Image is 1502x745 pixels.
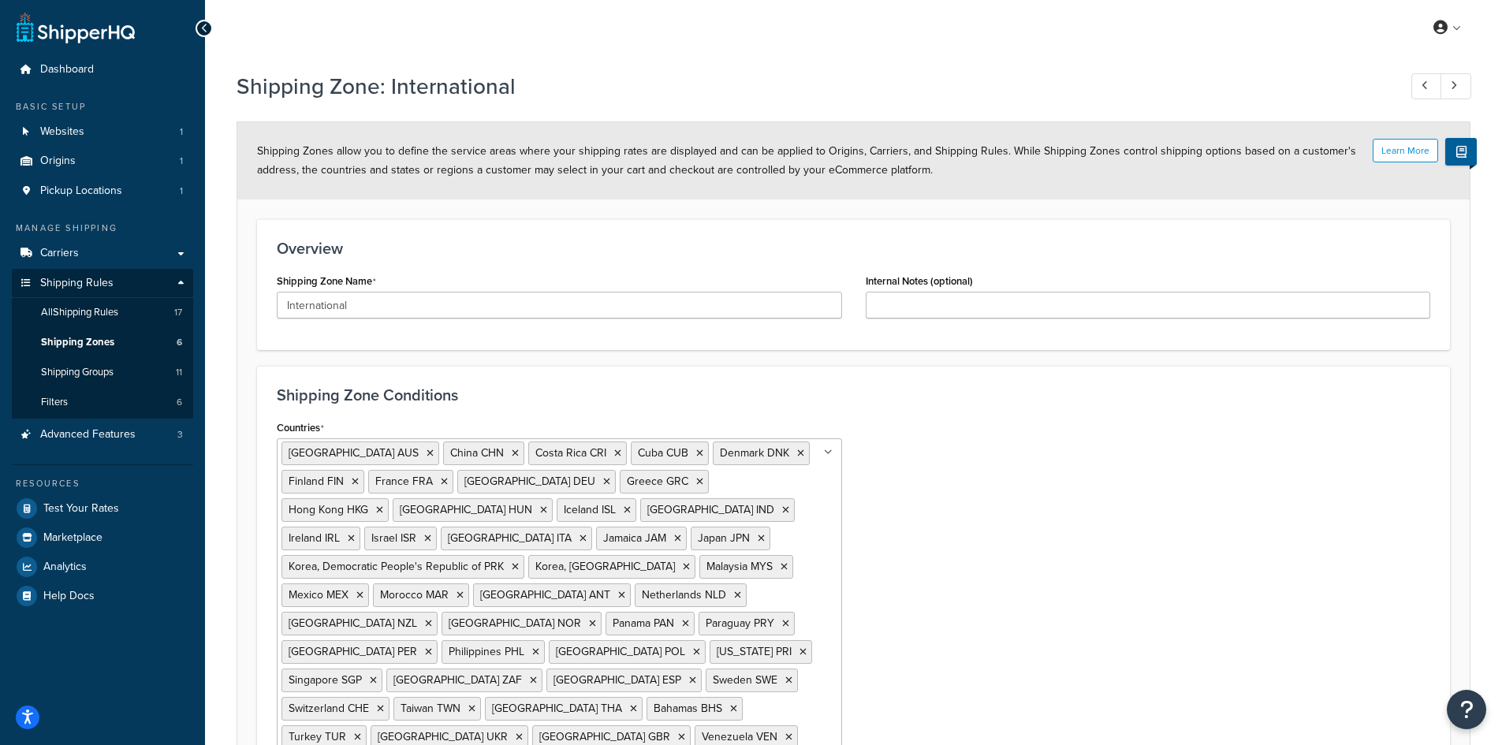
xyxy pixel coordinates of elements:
span: Netherlands NLD [642,587,726,603]
a: Advanced Features3 [12,420,193,449]
span: [US_STATE] PRI [717,643,792,660]
a: Origins1 [12,147,193,176]
span: Shipping Groups [41,366,114,379]
span: [GEOGRAPHIC_DATA] ESP [553,672,681,688]
span: Bahamas BHS [654,700,722,717]
li: Shipping Groups [12,358,193,387]
span: Morocco MAR [380,587,449,603]
button: Open Resource Center [1447,690,1486,729]
h1: Shipping Zone: International [237,71,1382,102]
span: 6 [177,396,182,409]
span: Singapore SGP [289,672,362,688]
h3: Shipping Zone Conditions [277,386,1430,404]
span: Switzerland CHE [289,700,369,717]
a: Shipping Groups11 [12,358,193,387]
span: 3 [177,428,183,441]
span: [GEOGRAPHIC_DATA] UKR [378,728,508,745]
a: AllShipping Rules17 [12,298,193,327]
li: Pickup Locations [12,177,193,206]
span: [GEOGRAPHIC_DATA] NZL [289,615,417,631]
span: Pickup Locations [40,184,122,198]
span: Iceland ISL [564,501,616,518]
span: Malaysia MYS [706,558,773,575]
span: Turkey TUR [289,728,346,745]
span: 6 [177,336,182,349]
span: All Shipping Rules [41,306,118,319]
span: 17 [174,306,182,319]
span: Finland FIN [289,473,344,490]
span: [GEOGRAPHIC_DATA] HUN [400,501,532,518]
span: Israel ISR [371,530,416,546]
span: Panama PAN [613,615,674,631]
label: Internal Notes (optional) [866,275,973,287]
a: Websites1 [12,117,193,147]
span: [GEOGRAPHIC_DATA] IND [647,501,774,518]
span: Ireland IRL [289,530,340,546]
div: Basic Setup [12,100,193,114]
a: Dashboard [12,55,193,84]
span: Sweden SWE [713,672,777,688]
span: [GEOGRAPHIC_DATA] AUS [289,445,419,461]
label: Shipping Zone Name [277,275,376,288]
span: Dashboard [40,63,94,76]
span: Denmark DNK [720,445,789,461]
span: Advanced Features [40,428,136,441]
span: 1 [180,155,183,168]
span: Paraguay PRY [706,615,774,631]
a: Carriers [12,239,193,268]
label: Countries [277,422,324,434]
li: Advanced Features [12,420,193,449]
span: [GEOGRAPHIC_DATA] PER [289,643,417,660]
li: Origins [12,147,193,176]
span: 11 [176,366,182,379]
span: [GEOGRAPHIC_DATA] POL [556,643,685,660]
li: Filters [12,388,193,417]
span: Analytics [43,561,87,574]
span: Philippines PHL [449,643,524,660]
span: Help Docs [43,590,95,603]
span: Shipping Zones allow you to define the service areas where your shipping rates are displayed and ... [257,143,1356,178]
li: Shipping Zones [12,328,193,357]
span: Jamaica JAM [603,530,666,546]
span: Carriers [40,247,79,260]
span: Filters [41,396,68,409]
span: [GEOGRAPHIC_DATA] ZAF [393,672,522,688]
span: Shipping Rules [40,277,114,290]
span: Cuba CUB [638,445,688,461]
span: Japan JPN [698,530,750,546]
a: Help Docs [12,582,193,610]
span: [GEOGRAPHIC_DATA] GBR [539,728,670,745]
li: Shipping Rules [12,269,193,419]
span: Shipping Zones [41,336,114,349]
span: Hong Kong HKG [289,501,368,518]
span: 1 [180,184,183,198]
a: Analytics [12,553,193,581]
span: Mexico MEX [289,587,348,603]
a: Test Your Rates [12,494,193,523]
span: 1 [180,125,183,139]
span: Taiwan TWN [401,700,460,717]
a: Pickup Locations1 [12,177,193,206]
a: Filters6 [12,388,193,417]
a: Marketplace [12,523,193,552]
a: Shipping Zones6 [12,328,193,357]
button: Show Help Docs [1445,138,1477,166]
span: [GEOGRAPHIC_DATA] NOR [449,615,581,631]
a: Shipping Rules [12,269,193,298]
li: Websites [12,117,193,147]
div: Manage Shipping [12,222,193,235]
a: Next Record [1441,73,1471,99]
span: [GEOGRAPHIC_DATA] THA [492,700,622,717]
span: [GEOGRAPHIC_DATA] DEU [464,473,595,490]
span: Websites [40,125,84,139]
span: Marketplace [43,531,102,545]
span: Korea, [GEOGRAPHIC_DATA] [535,558,675,575]
span: Origins [40,155,76,168]
span: Greece GRC [627,473,688,490]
